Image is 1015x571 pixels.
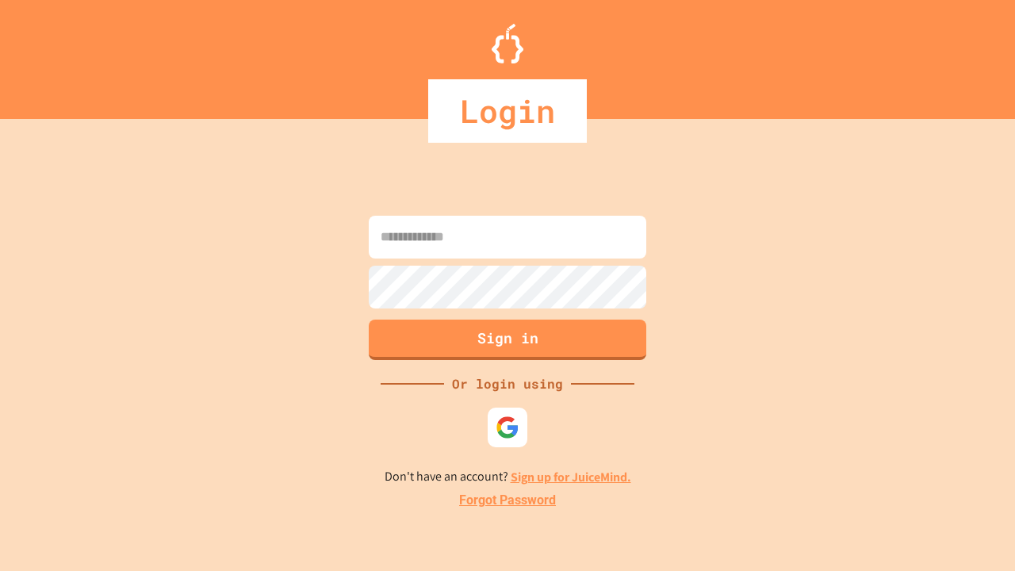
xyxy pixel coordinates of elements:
[444,374,571,393] div: Or login using
[459,491,556,510] a: Forgot Password
[428,79,587,143] div: Login
[492,24,523,63] img: Logo.svg
[511,469,631,485] a: Sign up for JuiceMind.
[369,320,646,360] button: Sign in
[496,416,519,439] img: google-icon.svg
[385,467,631,487] p: Don't have an account?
